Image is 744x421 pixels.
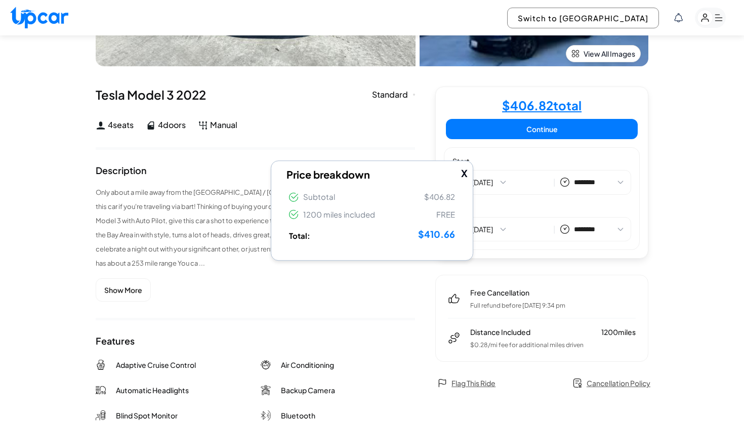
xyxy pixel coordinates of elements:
h2: Price breakdown [286,169,458,181]
h4: $ 406.82 total [502,99,582,111]
button: [DATE] [472,177,549,187]
img: policy.svg [572,378,583,388]
button: Continue [446,119,638,139]
img: flag.svg [437,378,447,388]
img: free-cancel [448,292,460,305]
span: Manual [210,119,237,131]
button: View All Images [566,45,641,62]
span: View All Images [584,49,635,59]
span: Subtotal [289,191,335,203]
img: Adaptive Cruise Control [96,360,106,370]
span: 4 doors [158,119,186,131]
img: distance-included [448,332,460,344]
img: view-all [571,50,580,58]
span: 4 seats [108,119,134,131]
img: Automatic Headlights [96,385,106,395]
label: End [452,203,631,213]
button: Show More [96,278,151,302]
img: Bluetooth [261,410,271,420]
p: $ 0.28 /mi fee for additional miles driven [470,341,636,349]
p: Only about a mile away from the [GEOGRAPHIC_DATA] / [GEOGRAPHIC_DATA], so very easy to pick up th... [96,185,415,270]
p: Full refund before [DATE] 9:34 pm [470,302,565,310]
div: Description [96,166,147,175]
span: $410.66 [418,226,455,242]
span: Blind Spot Monitor [116,410,178,420]
button: [DATE] [472,224,549,234]
label: Start [452,156,631,166]
span: 1200 miles [601,327,636,337]
div: Standard [372,89,415,101]
div: Tesla Model 3 2022 [96,87,415,103]
button: X [461,166,468,181]
span: Bluetooth [281,410,315,420]
span: | [553,177,556,188]
span: 1200 miles included [289,209,375,221]
span: Free Cancellation [470,287,565,298]
span: FREE [436,209,455,221]
span: | [553,224,556,235]
img: Blind Spot Monitor [96,410,106,420]
div: Features [96,336,135,346]
span: Backup Camera [281,385,335,395]
img: Air Conditioning [261,360,271,370]
img: Backup Camera [261,385,271,395]
span: Total: [289,230,310,242]
span: Distance Included [470,327,530,337]
button: Switch to [GEOGRAPHIC_DATA] [507,8,659,28]
span: Automatic Headlights [116,385,189,395]
span: Adaptive Cruise Control [116,360,196,370]
span: Air Conditioning [281,360,334,370]
span: Flag This Ride [451,378,495,388]
span: Cancellation Policy [587,378,650,388]
img: Upcar Logo [10,7,68,28]
span: $406.82 [424,191,455,203]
